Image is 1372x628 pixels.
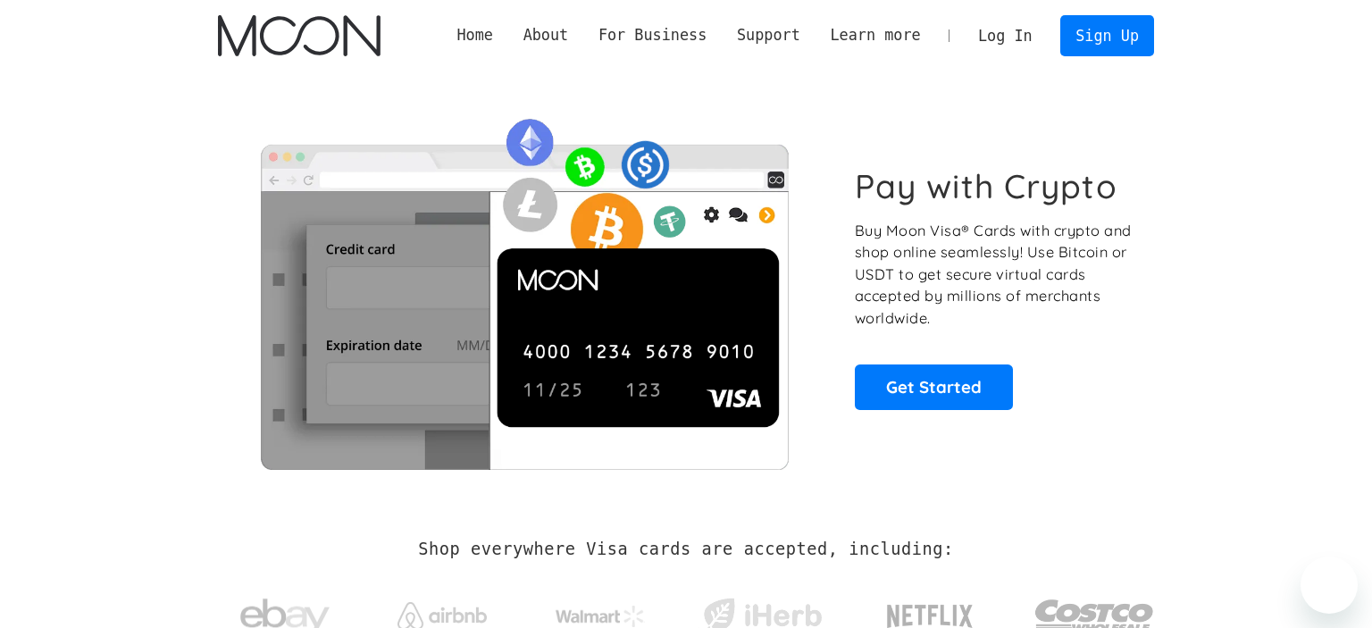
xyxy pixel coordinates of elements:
h2: Shop everywhere Visa cards are accepted, including: [418,540,953,559]
img: Moon Logo [218,15,380,56]
a: Log In [963,16,1047,55]
div: Learn more [830,24,920,46]
img: Moon Cards let you spend your crypto anywhere Visa is accepted. [218,106,830,469]
div: For Business [583,24,722,46]
a: home [218,15,380,56]
div: Support [737,24,800,46]
img: Walmart [556,606,645,627]
h1: Pay with Crypto [855,166,1117,206]
a: Sign Up [1060,15,1153,55]
div: Support [722,24,815,46]
div: About [523,24,569,46]
iframe: Button to launch messaging window [1301,557,1358,614]
div: Learn more [816,24,936,46]
div: About [508,24,583,46]
p: Buy Moon Visa® Cards with crypto and shop online seamlessly! Use Bitcoin or USDT to get secure vi... [855,220,1134,330]
a: Home [442,24,508,46]
div: For Business [598,24,707,46]
a: Get Started [855,364,1013,409]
